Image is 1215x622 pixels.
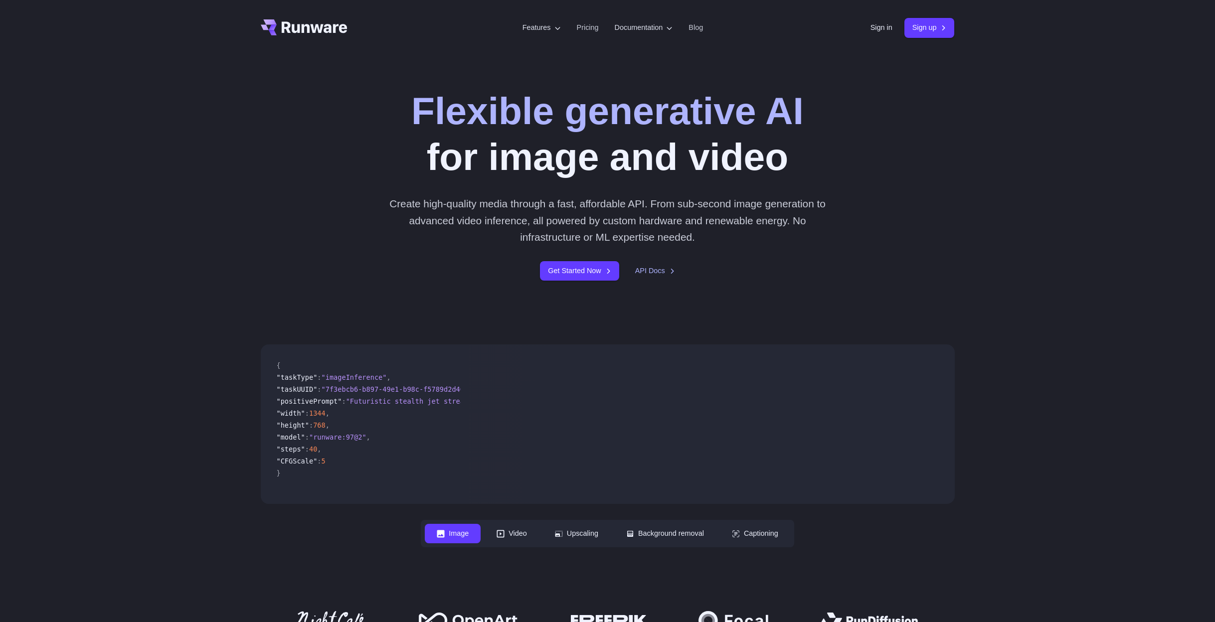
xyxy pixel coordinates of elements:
span: { [277,361,281,369]
p: Create high-quality media through a fast, affordable API. From sub-second image generation to adv... [385,195,830,245]
h1: for image and video [411,88,804,179]
span: , [386,373,390,381]
button: Background removal [614,524,716,543]
a: Go to / [261,19,347,35]
span: 768 [313,421,326,429]
span: 1344 [309,409,326,417]
span: "steps" [277,445,305,453]
a: Blog [689,22,703,33]
a: Sign up [904,18,955,37]
span: , [366,433,370,441]
label: Features [522,22,561,33]
span: "positivePrompt" [277,397,342,405]
span: , [326,421,330,429]
a: Sign in [870,22,892,33]
span: "7f3ebcb6-b897-49e1-b98c-f5789d2d40d7" [322,385,477,393]
label: Documentation [615,22,673,33]
a: Pricing [577,22,599,33]
span: : [342,397,346,405]
span: : [317,457,321,465]
span: "runware:97@2" [309,433,366,441]
button: Video [485,524,539,543]
span: : [317,385,321,393]
button: Captioning [720,524,790,543]
span: "taskType" [277,373,318,381]
button: Image [425,524,481,543]
span: "model" [277,433,305,441]
span: , [326,409,330,417]
span: 40 [309,445,317,453]
button: Upscaling [543,524,610,543]
strong: Flexible generative AI [411,89,804,132]
span: : [309,421,313,429]
a: API Docs [635,265,675,277]
span: : [305,445,309,453]
span: "width" [277,409,305,417]
a: Get Started Now [540,261,619,281]
span: "taskUUID" [277,385,318,393]
span: : [317,373,321,381]
span: "height" [277,421,309,429]
span: "Futuristic stealth jet streaking through a neon-lit cityscape with glowing purple exhaust" [346,397,717,405]
span: : [305,433,309,441]
span: , [317,445,321,453]
span: "CFGScale" [277,457,318,465]
span: : [305,409,309,417]
span: "imageInference" [322,373,387,381]
span: 5 [322,457,326,465]
span: } [277,469,281,477]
